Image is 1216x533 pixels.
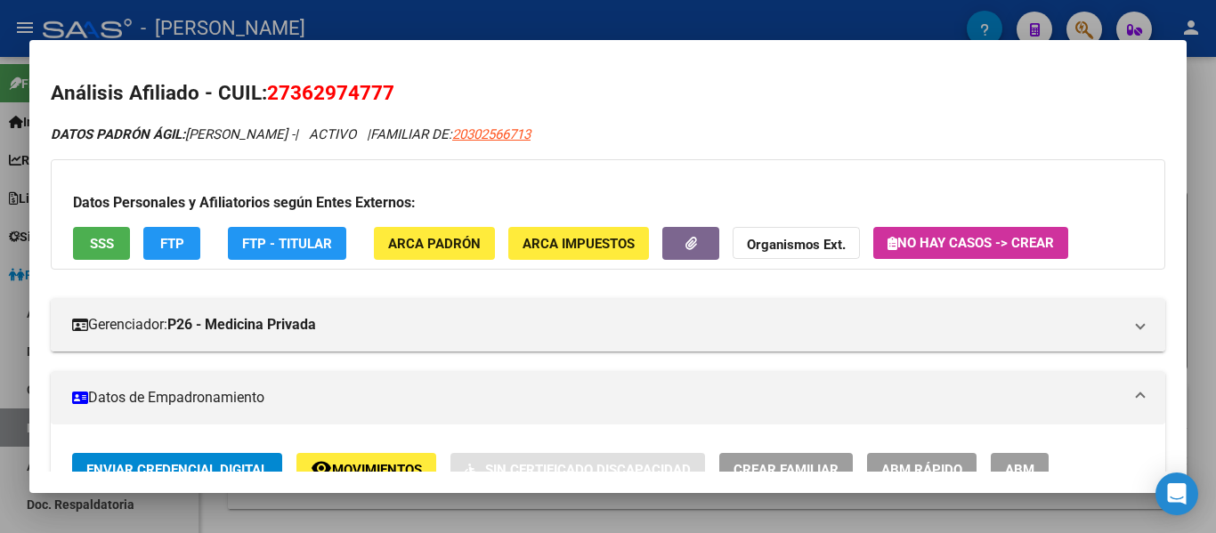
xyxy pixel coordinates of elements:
strong: P26 - Medicina Privada [167,314,316,335]
button: Sin Certificado Discapacidad [450,453,705,486]
button: ARCA Impuestos [508,227,649,260]
div: Open Intercom Messenger [1155,472,1198,515]
button: FTP - Titular [228,227,346,260]
button: ABM Rápido [867,453,977,486]
span: No hay casos -> Crear [888,235,1054,251]
button: Organismos Ext. [733,227,860,260]
button: ABM [991,453,1049,486]
i: | ACTIVO | [51,126,531,142]
strong: Organismos Ext. [747,237,846,253]
span: Enviar Credencial Digital [86,462,268,478]
span: 20302566713 [452,126,531,142]
span: Sin Certificado Discapacidad [485,462,691,478]
span: ABM [1005,462,1034,478]
span: FAMILIAR DE: [370,126,531,142]
span: SSS [90,236,114,252]
h3: Datos Personales y Afiliatorios según Entes Externos: [73,192,1143,214]
mat-panel-title: Datos de Empadronamiento [72,387,1123,408]
span: 27362974777 [267,81,394,104]
span: Movimientos [332,462,422,478]
span: ARCA Padrón [388,236,481,252]
button: ARCA Padrón [374,227,495,260]
button: Enviar Credencial Digital [72,453,282,486]
mat-icon: remove_red_eye [311,457,332,479]
h2: Análisis Afiliado - CUIL: [51,78,1165,109]
mat-expansion-panel-header: Datos de Empadronamiento [51,371,1165,424]
button: No hay casos -> Crear [873,227,1068,259]
span: Crear Familiar [734,462,839,478]
span: FTP - Titular [242,236,332,252]
mat-panel-title: Gerenciador: [72,314,1123,335]
button: Crear Familiar [719,453,853,486]
mat-expansion-panel-header: Gerenciador:P26 - Medicina Privada [51,298,1165,351]
span: FTP [160,236,184,252]
strong: DATOS PADRÓN ÁGIL: [51,126,185,142]
button: FTP [143,227,200,260]
button: SSS [73,227,130,260]
button: Movimientos [296,453,436,486]
span: ABM Rápido [881,462,962,478]
span: ARCA Impuestos [523,236,635,252]
span: [PERSON_NAME] - [51,126,295,142]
